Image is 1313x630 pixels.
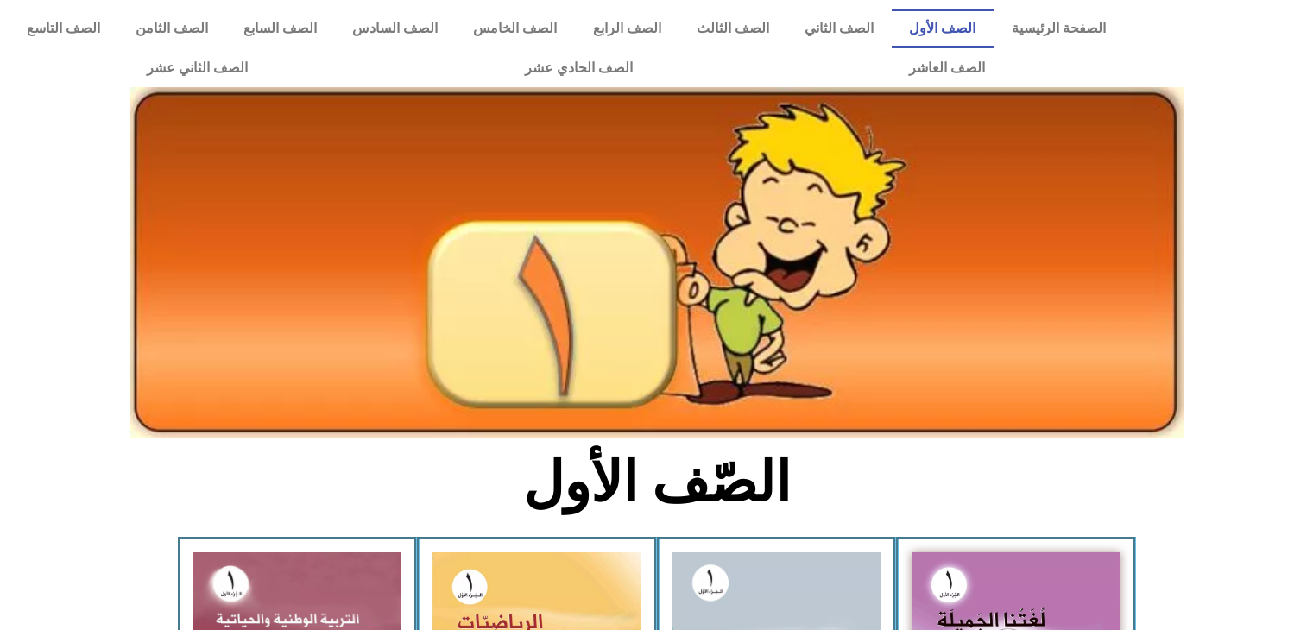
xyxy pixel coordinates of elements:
[994,9,1123,48] a: الصفحة الرئيسية
[456,9,575,48] a: الصف الخامس
[771,48,1123,88] a: الصف العاشر
[679,9,786,48] a: الصف الثالث
[225,9,334,48] a: الصف السابع
[786,9,891,48] a: الصف الثاني
[117,9,225,48] a: الصف الثامن
[9,9,117,48] a: الصف التاسع
[9,48,386,88] a: الصف الثاني عشر
[892,9,994,48] a: الصف الأول
[371,449,942,516] h2: الصّف الأول
[335,9,456,48] a: الصف السادس
[386,48,770,88] a: الصف الحادي عشر
[575,9,679,48] a: الصف الرابع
